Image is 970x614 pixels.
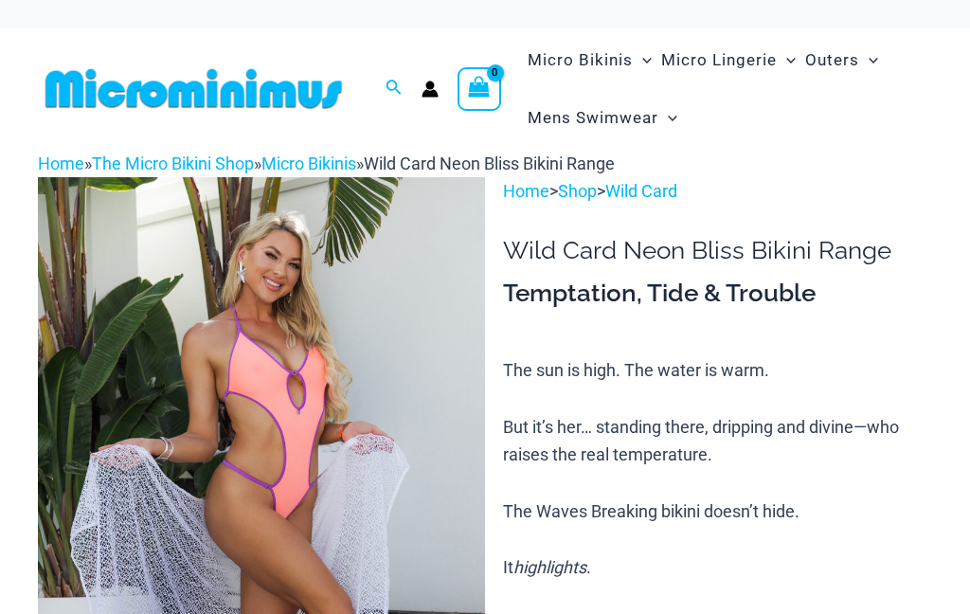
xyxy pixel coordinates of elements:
[658,94,677,142] span: Menu Toggle
[261,153,356,173] a: Micro Bikinis
[777,36,796,84] span: Menu Toggle
[800,31,883,89] a: OutersMenu ToggleMenu Toggle
[528,94,658,142] span: Mens Swimwear
[38,153,615,173] span: » » »
[661,36,777,84] span: Micro Lingerie
[633,36,652,84] span: Menu Toggle
[503,278,932,310] h3: Temptation, Tide & Trouble
[805,36,859,84] span: Outers
[38,67,350,110] img: MM SHOP LOGO FLAT
[364,153,615,173] span: Wild Card Neon Bliss Bikini Range
[422,81,439,98] a: Account icon link
[520,28,932,150] nav: Site Navigation
[38,153,84,173] a: Home
[558,181,597,201] a: Shop
[458,67,501,111] a: View Shopping Cart, empty
[523,89,682,147] a: Mens SwimwearMenu ToggleMenu Toggle
[523,31,656,89] a: Micro BikinisMenu ToggleMenu Toggle
[513,557,586,577] i: highlights
[859,36,878,84] span: Menu Toggle
[528,36,633,84] span: Micro Bikinis
[656,31,800,89] a: Micro LingerieMenu ToggleMenu Toggle
[92,153,254,173] a: The Micro Bikini Shop
[503,181,549,201] a: Home
[503,177,932,206] p: > >
[386,77,403,100] a: Search icon link
[503,236,932,265] h1: Wild Card Neon Bliss Bikini Range
[605,181,677,201] a: Wild Card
